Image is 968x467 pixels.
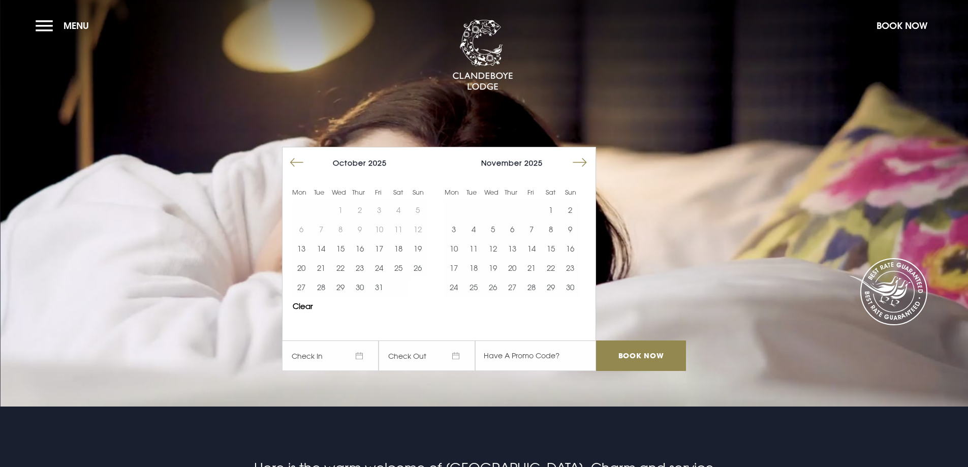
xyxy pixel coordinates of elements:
[311,277,330,297] td: Choose Tuesday, October 28, 2025 as your start date.
[331,239,350,258] td: Choose Wednesday, October 15, 2025 as your start date.
[369,277,389,297] td: Choose Friday, October 31, 2025 as your start date.
[560,277,580,297] button: 30
[483,239,503,258] button: 12
[463,220,483,239] button: 4
[503,258,522,277] button: 20
[463,220,483,239] td: Choose Tuesday, November 4, 2025 as your start date.
[522,277,541,297] button: 28
[541,239,560,258] button: 15
[596,340,685,371] input: Book Now
[64,20,89,32] span: Menu
[871,15,932,37] button: Book Now
[369,258,389,277] td: Choose Friday, October 24, 2025 as your start date.
[475,340,596,371] input: Have A Promo Code?
[541,258,560,277] td: Choose Saturday, November 22, 2025 as your start date.
[444,239,463,258] button: 10
[444,239,463,258] td: Choose Monday, November 10, 2025 as your start date.
[503,277,522,297] button: 27
[503,220,522,239] button: 6
[350,239,369,258] td: Choose Thursday, October 16, 2025 as your start date.
[389,239,408,258] button: 18
[560,220,580,239] td: Choose Sunday, November 9, 2025 as your start date.
[522,258,541,277] td: Choose Friday, November 21, 2025 as your start date.
[463,258,483,277] button: 18
[36,15,94,37] button: Menu
[311,258,330,277] td: Choose Tuesday, October 21, 2025 as your start date.
[331,258,350,277] td: Choose Wednesday, October 22, 2025 as your start date.
[444,277,463,297] button: 24
[483,277,503,297] td: Choose Wednesday, November 26, 2025 as your start date.
[444,220,463,239] td: Choose Monday, November 3, 2025 as your start date.
[522,239,541,258] td: Choose Friday, November 14, 2025 as your start date.
[292,277,311,297] button: 27
[463,239,483,258] button: 11
[560,200,580,220] td: Choose Sunday, November 2, 2025 as your start date.
[408,258,427,277] button: 26
[389,258,408,277] td: Choose Saturday, October 25, 2025 as your start date.
[369,239,389,258] button: 17
[541,277,560,297] td: Choose Saturday, November 29, 2025 as your start date.
[408,239,427,258] button: 19
[350,277,369,297] td: Choose Thursday, October 30, 2025 as your start date.
[541,277,560,297] button: 29
[389,258,408,277] button: 25
[541,220,560,239] td: Choose Saturday, November 8, 2025 as your start date.
[444,258,463,277] td: Choose Monday, November 17, 2025 as your start date.
[560,258,580,277] button: 23
[369,277,389,297] button: 31
[408,239,427,258] td: Choose Sunday, October 19, 2025 as your start date.
[311,239,330,258] td: Choose Tuesday, October 14, 2025 as your start date.
[570,153,589,172] button: Move forward to switch to the next month.
[560,277,580,297] td: Choose Sunday, November 30, 2025 as your start date.
[452,20,513,91] img: Clandeboye Lodge
[463,239,483,258] td: Choose Tuesday, November 11, 2025 as your start date.
[483,220,503,239] button: 5
[444,277,463,297] td: Choose Monday, November 24, 2025 as your start date.
[350,239,369,258] button: 16
[350,277,369,297] button: 30
[522,277,541,297] td: Choose Friday, November 28, 2025 as your start date.
[503,239,522,258] td: Choose Thursday, November 13, 2025 as your start date.
[483,258,503,277] td: Choose Wednesday, November 19, 2025 as your start date.
[503,220,522,239] td: Choose Thursday, November 6, 2025 as your start date.
[541,258,560,277] button: 22
[524,159,543,167] span: 2025
[311,258,330,277] button: 21
[483,277,503,297] button: 26
[311,277,330,297] button: 28
[483,258,503,277] button: 19
[408,258,427,277] td: Choose Sunday, October 26, 2025 as your start date.
[292,258,311,277] button: 20
[331,258,350,277] button: 22
[333,159,366,167] span: October
[522,239,541,258] button: 14
[444,258,463,277] button: 17
[369,239,389,258] td: Choose Friday, October 17, 2025 as your start date.
[560,239,580,258] td: Choose Sunday, November 16, 2025 as your start date.
[389,239,408,258] td: Choose Saturday, October 18, 2025 as your start date.
[331,239,350,258] button: 15
[463,277,483,297] button: 25
[541,220,560,239] button: 8
[522,220,541,239] td: Choose Friday, November 7, 2025 as your start date.
[463,258,483,277] td: Choose Tuesday, November 18, 2025 as your start date.
[293,302,313,310] button: Clear
[463,277,483,297] td: Choose Tuesday, November 25, 2025 as your start date.
[331,277,350,297] button: 29
[560,220,580,239] button: 9
[503,239,522,258] button: 13
[292,277,311,297] td: Choose Monday, October 27, 2025 as your start date.
[560,239,580,258] button: 16
[522,220,541,239] button: 7
[541,200,560,220] td: Choose Saturday, November 1, 2025 as your start date.
[560,200,580,220] button: 2
[522,258,541,277] button: 21
[560,258,580,277] td: Choose Sunday, November 23, 2025 as your start date.
[369,258,389,277] button: 24
[350,258,369,277] button: 23
[368,159,387,167] span: 2025
[350,258,369,277] td: Choose Thursday, October 23, 2025 as your start date.
[541,200,560,220] button: 1
[481,159,522,167] span: November
[292,239,311,258] button: 13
